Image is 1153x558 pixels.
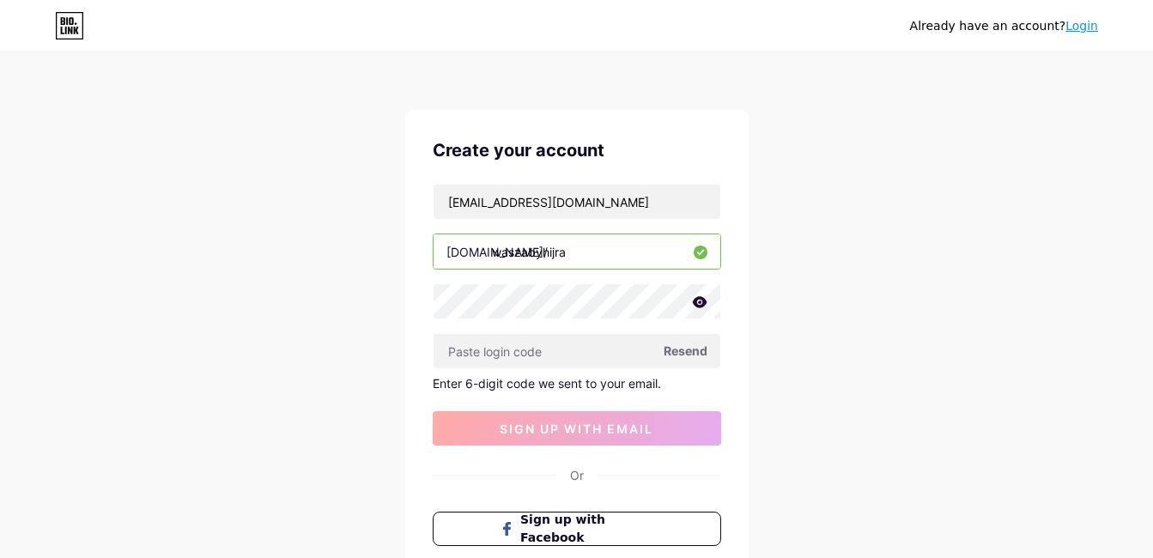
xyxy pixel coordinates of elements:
[433,376,721,391] div: Enter 6-digit code we sent to your email.
[570,466,584,484] div: Or
[910,17,1098,35] div: Already have an account?
[500,422,653,436] span: sign up with email
[433,137,721,163] div: Create your account
[434,334,720,368] input: Paste login code
[434,234,720,269] input: username
[433,512,721,546] button: Sign up with Facebook
[1065,19,1098,33] a: Login
[520,511,653,547] span: Sign up with Facebook
[433,411,721,446] button: sign up with email
[664,342,707,360] span: Resend
[446,243,548,261] div: [DOMAIN_NAME]/
[434,185,720,219] input: Email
